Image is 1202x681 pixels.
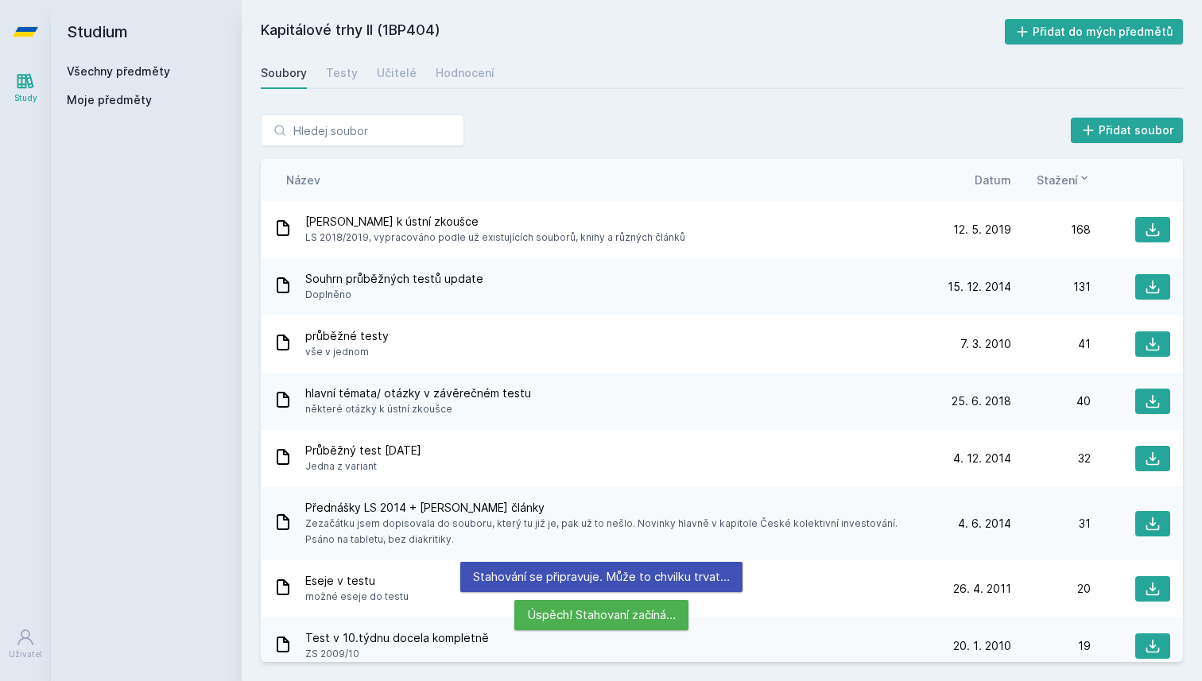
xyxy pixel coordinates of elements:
a: Uživatel [3,620,48,668]
span: některé otázky k ústní zkoušce [305,401,531,417]
span: Přednášky LS 2014 + [PERSON_NAME] články [305,500,925,516]
div: 20 [1011,581,1091,597]
a: Testy [326,57,358,89]
div: 32 [1011,451,1091,466]
span: průběžné testy [305,328,389,344]
div: 168 [1011,222,1091,238]
button: Přidat soubor [1071,118,1184,143]
button: Název [286,172,320,188]
a: Soubory [261,57,307,89]
span: 7. 3. 2010 [960,336,1011,352]
span: ZS 2009/10 [305,646,489,662]
div: 41 [1011,336,1091,352]
div: Stahování se připravuje. Může to chvilku trvat… [460,562,743,592]
span: 15. 12. 2014 [948,279,1011,295]
div: Testy [326,65,358,81]
div: 31 [1011,516,1091,532]
span: 4. 6. 2014 [958,516,1011,532]
span: Průběžný test [DATE] [305,443,421,459]
span: Moje předměty [67,92,152,108]
h2: Kapitálové trhy II (1BP404) [261,19,1005,44]
div: 40 [1011,393,1091,409]
span: [PERSON_NAME] k ústní zkoušce [305,214,685,230]
a: Všechny předměty [67,64,170,78]
span: 25. 6. 2018 [952,393,1011,409]
span: hlavní témata/ otázky v závěrečném testu [305,385,531,401]
span: Zezačátku jsem dopisovala do souboru, který tu již je, pak už to nešlo. Novinky hlavně v kapitole... [305,516,925,548]
span: Eseje v testu [305,573,409,589]
div: 19 [1011,638,1091,654]
button: Přidat do mých předmětů [1005,19,1184,44]
a: Hodnocení [436,57,494,89]
span: Stažení [1037,172,1078,188]
a: Učitelé [377,57,417,89]
input: Hledej soubor [261,114,464,146]
span: Souhrn průběžných testů update [305,271,483,287]
span: 12. 5. 2019 [953,222,1011,238]
div: Úspěch! Stahovaní začíná… [514,600,688,630]
button: Stažení [1037,172,1091,188]
span: 26. 4. 2011 [953,581,1011,597]
div: Uživatel [9,648,42,660]
span: 4. 12. 2014 [953,451,1011,466]
span: Test v 10.týdnu docela kompletně [305,630,489,646]
span: Doplněno [305,287,483,303]
span: 20. 1. 2010 [953,638,1011,654]
div: 131 [1011,279,1091,295]
span: vše v jednom [305,344,389,360]
a: Study [3,64,48,112]
div: Soubory [261,65,307,81]
div: Učitelé [377,65,417,81]
button: Datum [975,172,1011,188]
div: Hodnocení [436,65,494,81]
span: možné eseje do testu [305,589,409,605]
span: LS 2018/2019, vypracováno podle už existujících souborů, knihy a různých článků [305,230,685,246]
span: Jedna z variant [305,459,421,474]
div: Study [14,92,37,104]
